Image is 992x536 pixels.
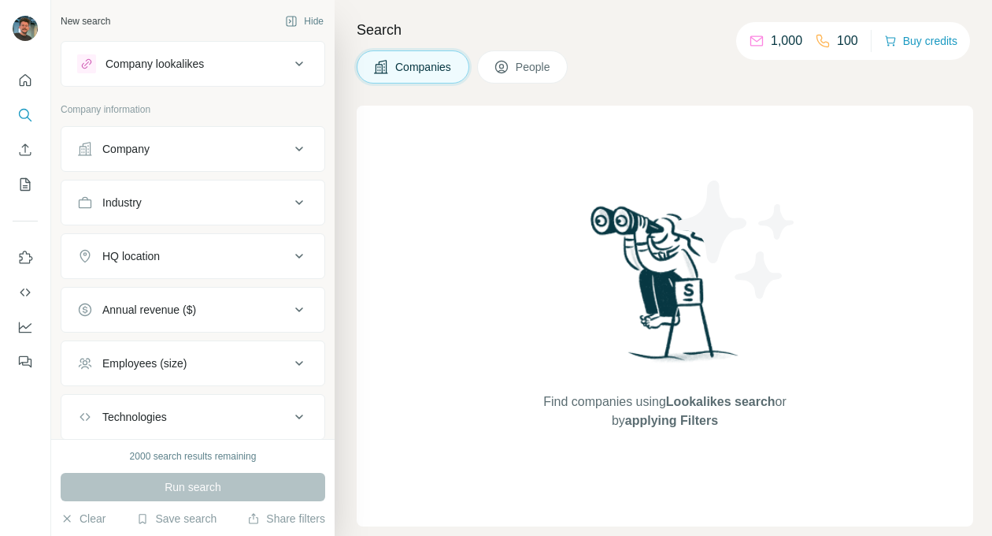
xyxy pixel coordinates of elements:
button: Save search [136,511,217,527]
span: applying Filters [625,414,718,427]
p: 1,000 [771,32,802,50]
button: HQ location [61,237,324,275]
button: Feedback [13,348,38,376]
img: Avatar [13,16,38,41]
button: Enrich CSV [13,136,38,164]
div: Annual revenue ($) [102,302,196,318]
div: Company [102,141,150,157]
button: Use Surfe API [13,278,38,307]
span: People [516,59,552,75]
div: Technologies [102,409,167,425]
div: Company lookalikes [105,56,204,72]
div: Employees (size) [102,355,187,371]
button: Quick start [13,66,38,95]
div: New search [61,14,110,28]
button: Search [13,101,38,129]
img: Surfe Illustration - Woman searching with binoculars [583,202,747,378]
span: Companies [395,59,453,75]
span: Find companies using or by [539,393,790,430]
p: Company information [61,102,325,117]
h4: Search [357,19,973,41]
button: My lists [13,170,38,199]
button: Hide [274,9,335,33]
button: Company lookalikes [61,45,324,83]
img: Surfe Illustration - Stars [665,169,807,311]
button: Company [61,130,324,168]
button: Technologies [61,398,324,436]
button: Employees (size) [61,344,324,382]
div: Industry [102,195,142,210]
button: Industry [61,184,324,221]
button: Use Surfe on LinkedIn [13,244,38,272]
button: Buy credits [884,30,957,52]
p: 100 [837,32,858,50]
button: Share filters [247,511,325,527]
button: Annual revenue ($) [61,291,324,329]
div: HQ location [102,248,160,264]
button: Clear [61,511,105,527]
span: Lookalikes search [666,395,775,408]
div: 2000 search results remaining [130,449,257,463]
button: Dashboard [13,313,38,341]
